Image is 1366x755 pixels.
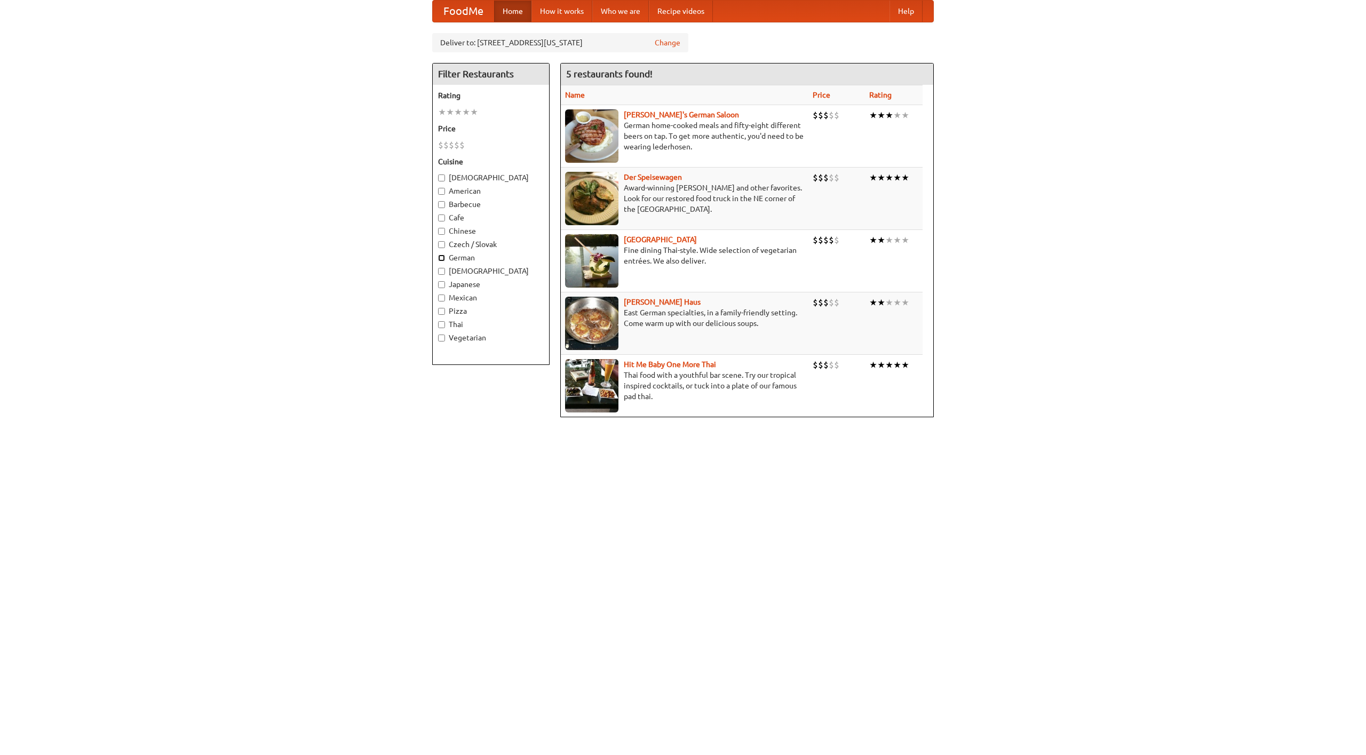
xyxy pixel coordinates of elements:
input: [DEMOGRAPHIC_DATA] [438,268,445,275]
li: ★ [869,297,877,308]
li: ★ [901,297,909,308]
li: ★ [877,234,885,246]
label: [DEMOGRAPHIC_DATA] [438,266,544,276]
li: ★ [877,297,885,308]
li: ★ [901,172,909,184]
a: [PERSON_NAME] Haus [624,298,701,306]
p: Award-winning [PERSON_NAME] and other favorites. Look for our restored food truck in the NE corne... [565,182,804,214]
img: kohlhaus.jpg [565,297,618,350]
input: Chinese [438,228,445,235]
li: ★ [446,106,454,118]
li: $ [834,172,839,184]
li: $ [813,109,818,121]
h5: Cuisine [438,156,544,167]
input: Thai [438,321,445,328]
p: Fine dining Thai-style. Wide selection of vegetarian entrées. We also deliver. [565,245,804,266]
div: Deliver to: [STREET_ADDRESS][US_STATE] [432,33,688,52]
input: [DEMOGRAPHIC_DATA] [438,174,445,181]
li: $ [829,109,834,121]
li: $ [454,139,459,151]
li: $ [818,172,823,184]
li: $ [823,172,829,184]
a: Name [565,91,585,99]
input: Vegetarian [438,335,445,341]
a: Price [813,91,830,99]
li: $ [813,234,818,246]
label: [DEMOGRAPHIC_DATA] [438,172,544,183]
a: Der Speisewagen [624,173,682,181]
li: $ [829,172,834,184]
li: ★ [885,172,893,184]
li: $ [823,109,829,121]
li: $ [818,297,823,308]
label: Cafe [438,212,544,223]
li: $ [829,234,834,246]
label: Vegetarian [438,332,544,343]
p: German home-cooked meals and fifty-eight different beers on tap. To get more authentic, you'd nee... [565,120,804,152]
li: $ [818,359,823,371]
input: Mexican [438,295,445,301]
li: $ [823,234,829,246]
li: ★ [869,109,877,121]
li: ★ [893,297,901,308]
li: $ [813,359,818,371]
li: $ [834,109,839,121]
img: esthers.jpg [565,109,618,163]
li: ★ [869,234,877,246]
input: Czech / Slovak [438,241,445,248]
li: $ [818,109,823,121]
li: $ [449,139,454,151]
label: American [438,186,544,196]
li: $ [829,359,834,371]
b: Hit Me Baby One More Thai [624,360,716,369]
li: ★ [885,234,893,246]
label: Barbecue [438,199,544,210]
input: American [438,188,445,195]
input: Barbecue [438,201,445,208]
h4: Filter Restaurants [433,63,549,85]
a: Change [655,37,680,48]
li: $ [823,297,829,308]
li: ★ [901,109,909,121]
label: Chinese [438,226,544,236]
li: ★ [893,109,901,121]
input: Pizza [438,308,445,315]
li: ★ [901,359,909,371]
label: Pizza [438,306,544,316]
a: [GEOGRAPHIC_DATA] [624,235,697,244]
li: ★ [869,359,877,371]
li: $ [443,139,449,151]
input: Japanese [438,281,445,288]
li: $ [813,172,818,184]
li: ★ [893,359,901,371]
input: German [438,255,445,261]
li: ★ [462,106,470,118]
li: $ [829,297,834,308]
h5: Price [438,123,544,134]
li: $ [813,297,818,308]
li: ★ [877,109,885,121]
label: Japanese [438,279,544,290]
li: ★ [885,297,893,308]
li: ★ [454,106,462,118]
label: German [438,252,544,263]
label: Thai [438,319,544,330]
a: Rating [869,91,892,99]
a: [PERSON_NAME]'s German Saloon [624,110,739,119]
img: satay.jpg [565,234,618,288]
li: ★ [885,109,893,121]
li: ★ [877,359,885,371]
li: $ [823,359,829,371]
img: speisewagen.jpg [565,172,618,225]
input: Cafe [438,214,445,221]
a: Help [890,1,923,22]
a: FoodMe [433,1,494,22]
img: babythai.jpg [565,359,618,412]
li: ★ [901,234,909,246]
p: East German specialties, in a family-friendly setting. Come warm up with our delicious soups. [565,307,804,329]
a: Home [494,1,531,22]
li: ★ [470,106,478,118]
